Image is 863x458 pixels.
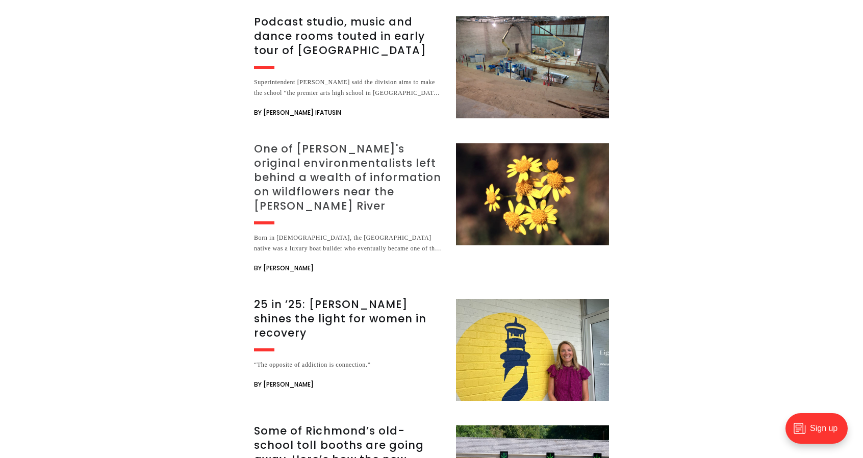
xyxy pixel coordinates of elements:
[254,107,341,119] span: By [PERSON_NAME] Ifatusin
[254,15,444,58] h3: Podcast studio, music and dance rooms touted in early tour of [GEOGRAPHIC_DATA]
[254,299,609,401] a: 25 in ’25: [PERSON_NAME] shines the light for women in recovery “The opposite of addiction is con...
[456,143,609,245] img: One of Richmond's original environmentalists left behind a wealth of information on wildflowers n...
[456,16,609,118] img: Podcast studio, music and dance rooms touted in early tour of new Richmond high school
[456,299,609,401] img: 25 in ’25: Emily DuBose shines the light for women in recovery
[254,297,444,340] h3: 25 in ’25: [PERSON_NAME] shines the light for women in recovery
[254,16,609,119] a: Podcast studio, music and dance rooms touted in early tour of [GEOGRAPHIC_DATA] Superintendent [P...
[254,262,314,274] span: By [PERSON_NAME]
[254,143,609,274] a: One of [PERSON_NAME]'s original environmentalists left behind a wealth of information on wildflow...
[254,233,444,254] div: Born in [DEMOGRAPHIC_DATA], the [GEOGRAPHIC_DATA] native was a luxury boat builder who eventually...
[254,77,444,98] div: Superintendent [PERSON_NAME] said the division aims to make the school “the premier arts high sch...
[777,408,863,458] iframe: portal-trigger
[254,142,444,213] h3: One of [PERSON_NAME]'s original environmentalists left behind a wealth of information on wildflow...
[254,360,444,370] div: “The opposite of addiction is connection.”
[254,378,314,391] span: By [PERSON_NAME]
